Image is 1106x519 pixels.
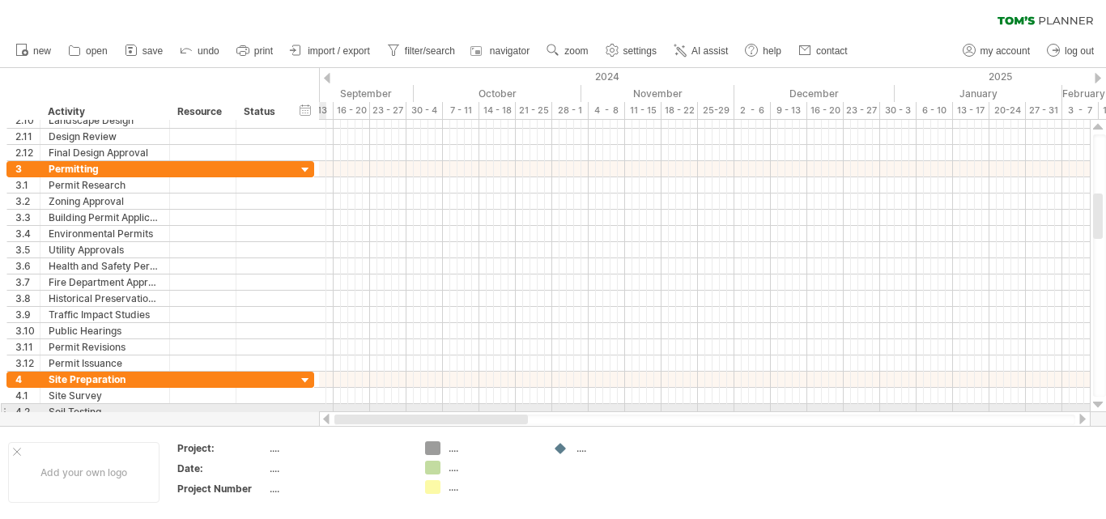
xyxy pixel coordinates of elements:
[86,45,108,57] span: open
[49,194,161,209] div: Zoning Approval
[15,226,40,241] div: 3.4
[959,40,1035,62] a: my account
[15,404,40,419] div: 4.2
[15,113,40,128] div: 2.10
[581,85,734,102] div: November 2024
[734,85,895,102] div: December 2024
[177,482,266,496] div: Project Number
[816,45,848,57] span: contact
[49,388,161,403] div: Site Survey
[763,45,781,57] span: help
[623,45,657,57] span: settings
[15,355,40,371] div: 3.12
[741,40,786,62] a: help
[232,40,278,62] a: print
[479,102,516,119] div: 14 - 18
[552,102,589,119] div: 28 - 1
[589,102,625,119] div: 4 - 8
[177,441,266,455] div: Project:
[1043,40,1099,62] a: log out
[449,461,537,474] div: ....
[15,177,40,193] div: 3.1
[807,102,844,119] div: 16 - 20
[1062,102,1099,119] div: 3 - 7
[844,102,880,119] div: 23 - 27
[794,40,853,62] a: contact
[308,45,370,57] span: import / export
[468,40,534,62] a: navigator
[661,102,698,119] div: 18 - 22
[981,45,1030,57] span: my account
[15,129,40,144] div: 2.11
[917,102,953,119] div: 6 - 10
[8,442,160,503] div: Add your own logo
[1065,45,1094,57] span: log out
[449,441,537,455] div: ....
[49,355,161,371] div: Permit Issuance
[270,441,406,455] div: ....
[49,404,161,419] div: Soil Testing
[15,372,40,387] div: 4
[64,40,113,62] a: open
[177,462,266,475] div: Date:
[261,85,414,102] div: September 2024
[15,307,40,322] div: 3.9
[691,45,728,57] span: AI assist
[49,307,161,322] div: Traffic Impact Studies
[15,323,40,338] div: 3.10
[15,258,40,274] div: 3.6
[49,145,161,160] div: Final Design Approval
[49,177,161,193] div: Permit Research
[198,45,219,57] span: undo
[49,274,161,290] div: Fire Department Approval
[254,45,273,57] span: print
[405,45,455,57] span: filter/search
[414,85,581,102] div: October 2024
[625,102,661,119] div: 11 - 15
[49,258,161,274] div: Health and Safety Permits
[383,40,460,62] a: filter/search
[270,482,406,496] div: ....
[15,388,40,403] div: 4.1
[48,104,160,120] div: Activity
[516,102,552,119] div: 21 - 25
[15,242,40,257] div: 3.5
[49,323,161,338] div: Public Hearings
[989,102,1026,119] div: 20-24
[443,102,479,119] div: 7 - 11
[880,102,917,119] div: 30 - 3
[49,210,161,225] div: Building Permit Application
[49,339,161,355] div: Permit Revisions
[49,372,161,387] div: Site Preparation
[771,102,807,119] div: 9 - 13
[11,40,56,62] a: new
[15,274,40,290] div: 3.7
[576,441,665,455] div: ....
[121,40,168,62] a: save
[15,339,40,355] div: 3.11
[698,102,734,119] div: 25-29
[895,85,1062,102] div: January 2025
[406,102,443,119] div: 30 - 4
[286,40,375,62] a: import / export
[449,480,537,494] div: ....
[334,102,370,119] div: 16 - 20
[15,145,40,160] div: 2.12
[602,40,661,62] a: settings
[564,45,588,57] span: zoom
[1026,102,1062,119] div: 27 - 31
[15,194,40,209] div: 3.2
[49,242,161,257] div: Utility Approvals
[15,161,40,177] div: 3
[953,102,989,119] div: 13 - 17
[177,104,227,120] div: Resource
[542,40,593,62] a: zoom
[49,161,161,177] div: Permitting
[244,104,279,120] div: Status
[15,210,40,225] div: 3.3
[49,129,161,144] div: Design Review
[670,40,733,62] a: AI assist
[49,113,161,128] div: Landscape Design
[15,291,40,306] div: 3.8
[49,226,161,241] div: Environmental Permits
